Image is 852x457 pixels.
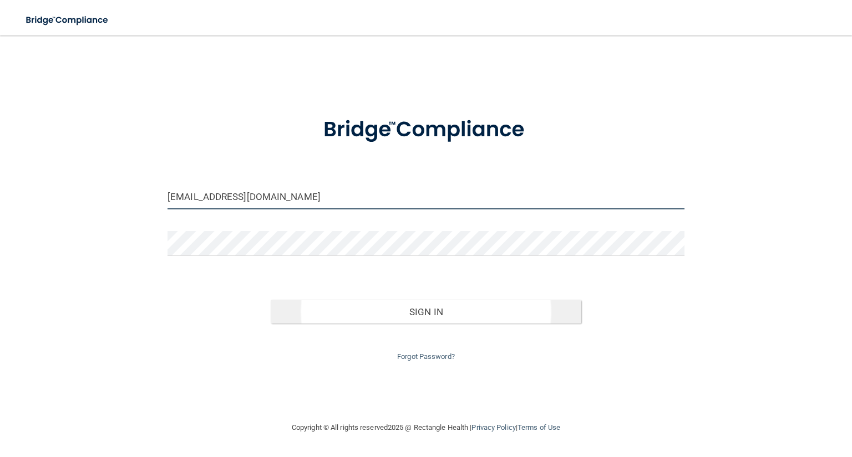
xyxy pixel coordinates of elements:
[301,102,551,158] img: bridge_compliance_login_screen.278c3ca4.svg
[661,379,839,423] iframe: Drift Widget Chat Controller
[224,410,628,445] div: Copyright © All rights reserved 2025 @ Rectangle Health | |
[271,300,581,324] button: Sign In
[518,423,560,432] a: Terms of Use
[471,423,515,432] a: Privacy Policy
[168,184,684,209] input: Email
[397,352,455,361] a: Forgot Password?
[17,9,119,32] img: bridge_compliance_login_screen.278c3ca4.svg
